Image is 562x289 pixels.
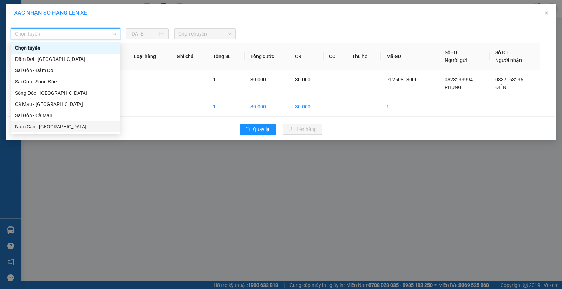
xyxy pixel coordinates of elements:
div: Chọn tuyến [11,42,120,54]
span: PL2508130001 [386,77,420,82]
td: 1 [7,70,33,97]
span: Người nhận [495,57,522,63]
th: CC [324,43,346,70]
span: close [544,10,549,16]
span: rollback [245,127,250,132]
th: Thu hộ [346,43,381,70]
span: 30.000 [250,77,266,82]
span: Chọn tuyến [15,29,116,39]
span: environment [40,17,46,23]
span: Người gửi [445,57,467,63]
input: 13/08/2025 [130,30,158,38]
td: 1 [207,97,245,117]
th: CR [289,43,324,70]
div: Sài Gòn - Sông Đốc [15,78,116,86]
button: uploadLên hàng [283,124,322,135]
th: Tổng SL [207,43,245,70]
button: rollbackQuay lại [240,124,276,135]
th: Loại hàng [128,43,171,70]
span: Chọn chuyến [178,29,231,39]
b: GỬI : VP Phước Long [3,44,95,56]
div: Sông Đốc - [GEOGRAPHIC_DATA] [15,89,116,97]
div: Sài Gòn - Cà Mau [11,110,120,121]
span: 30.000 [295,77,311,82]
div: Đầm Dơi - Sài Gòn [11,54,120,65]
span: 0337163236 [495,77,523,82]
b: [PERSON_NAME] [40,5,99,13]
div: Sông Đốc - Sài Gòn [11,87,120,99]
div: Sài Gòn - Sông Đốc [11,76,120,87]
div: Đầm Dơi - [GEOGRAPHIC_DATA] [15,55,116,63]
th: Mã GD [381,43,439,70]
div: Cà Mau - [GEOGRAPHIC_DATA] [15,100,116,108]
td: 30.000 [289,97,324,117]
th: STT [7,43,33,70]
th: Tổng cước [245,43,289,70]
span: ĐIỀN [495,84,507,90]
span: 1 [213,77,216,82]
div: Sài Gòn - Cà Mau [15,112,116,119]
th: Ghi chú [171,43,207,70]
span: 0823233994 [445,77,473,82]
div: Sài Gòn - Đầm Dơi [15,67,116,74]
li: 85 [PERSON_NAME] [3,15,134,24]
td: 1 [381,97,439,117]
span: XÁC NHẬN SỐ HÀNG LÊN XE [14,10,87,16]
span: Quay lại [253,125,270,133]
div: Cà Mau - Sài Gòn [11,99,120,110]
div: Sài Gòn - Đầm Dơi [11,65,120,76]
li: 02839.63.63.63 [3,24,134,33]
div: Chọn tuyến [15,44,116,52]
button: Close [537,4,556,23]
div: Năm Căn - Sài Gòn [11,121,120,132]
span: Số ĐT [495,50,509,55]
span: PHỤNG [445,84,462,90]
span: Số ĐT [445,50,458,55]
span: phone [40,26,46,31]
td: 30.000 [245,97,289,117]
div: Năm Căn - [GEOGRAPHIC_DATA] [15,123,116,131]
